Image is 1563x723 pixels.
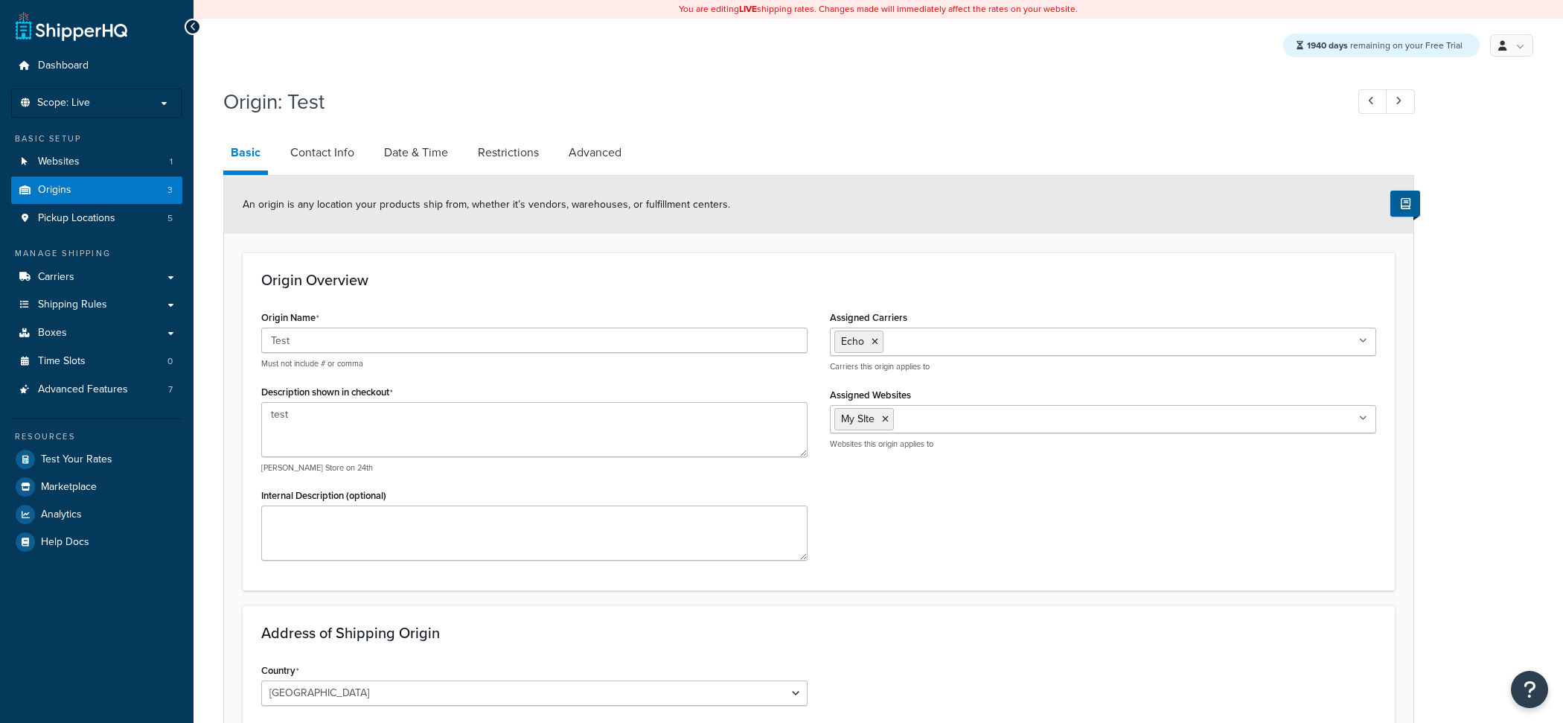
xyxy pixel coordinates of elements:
[1386,89,1415,114] a: Next Record
[261,312,319,324] label: Origin Name
[11,52,182,80] a: Dashboard
[243,197,730,212] span: An origin is any location your products ship from, whether it’s vendors, warehouses, or fulfillme...
[261,490,386,501] label: Internal Description (optional)
[377,135,456,171] a: Date & Time
[38,327,67,340] span: Boxes
[261,402,808,457] textarea: test
[11,348,182,375] a: Time Slots0
[261,272,1376,288] h3: Origin Overview
[38,212,115,225] span: Pickup Locations
[38,60,89,72] span: Dashboard
[739,2,757,16] b: LIVE
[41,509,82,521] span: Analytics
[11,430,182,443] div: Resources
[167,355,173,368] span: 0
[841,411,875,427] span: My SIte
[1307,39,1348,52] strong: 1940 days
[11,133,182,145] div: Basic Setup
[11,348,182,375] li: Time Slots
[261,386,393,398] label: Description shown in checkout
[168,383,173,396] span: 7
[841,334,864,349] span: Echo
[11,176,182,204] li: Origins
[38,355,86,368] span: Time Slots
[11,205,182,232] a: Pickup Locations5
[38,299,107,311] span: Shipping Rules
[11,148,182,176] li: Websites
[167,212,173,225] span: 5
[170,156,173,168] span: 1
[11,501,182,528] a: Analytics
[11,376,182,404] a: Advanced Features7
[11,205,182,232] li: Pickup Locations
[283,135,362,171] a: Contact Info
[1511,671,1548,708] button: Open Resource Center
[261,462,808,474] p: [PERSON_NAME] Store on 24th
[11,247,182,260] div: Manage Shipping
[11,176,182,204] a: Origins3
[261,625,1376,641] h3: Address of Shipping Origin
[41,481,97,494] span: Marketplace
[1390,191,1420,217] button: Show Help Docs
[830,361,1376,372] p: Carriers this origin applies to
[261,665,299,677] label: Country
[830,439,1376,450] p: Websites this origin applies to
[11,291,182,319] a: Shipping Rules
[470,135,546,171] a: Restrictions
[38,271,74,284] span: Carriers
[11,264,182,291] a: Carriers
[11,148,182,176] a: Websites1
[11,474,182,500] a: Marketplace
[41,536,89,549] span: Help Docs
[830,389,911,401] label: Assigned Websites
[167,184,173,197] span: 3
[41,453,112,466] span: Test Your Rates
[38,184,71,197] span: Origins
[38,383,128,396] span: Advanced Features
[11,376,182,404] li: Advanced Features
[38,156,80,168] span: Websites
[1358,89,1387,114] a: Previous Record
[561,135,629,171] a: Advanced
[1307,39,1463,52] span: remaining on your Free Trial
[11,529,182,555] a: Help Docs
[11,446,182,473] a: Test Your Rates
[37,97,90,109] span: Scope: Live
[830,312,907,323] label: Assigned Carriers
[11,319,182,347] a: Boxes
[223,87,1331,116] h1: Origin: Test
[261,358,808,369] p: Must not include # or comma
[223,135,268,175] a: Basic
